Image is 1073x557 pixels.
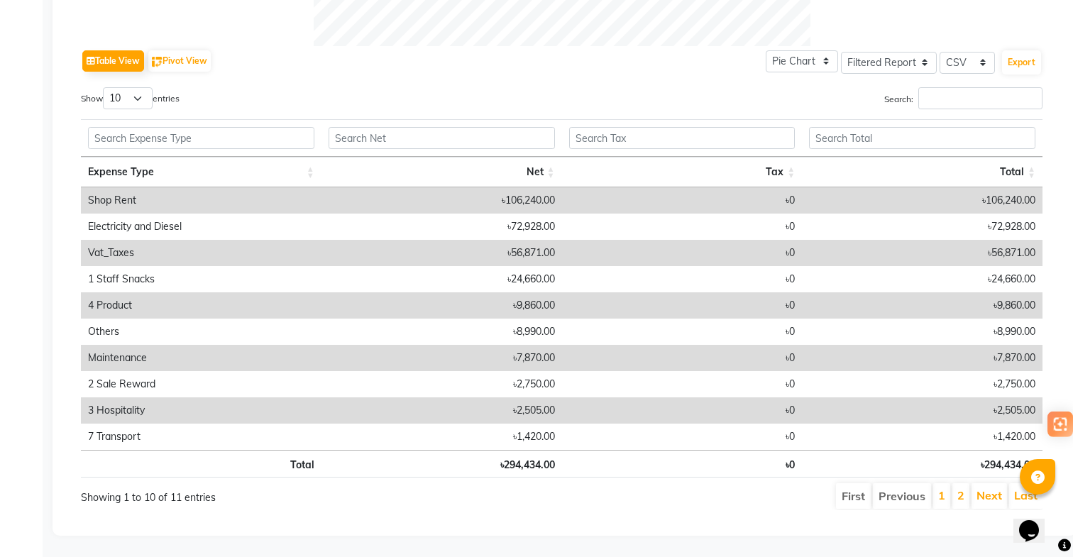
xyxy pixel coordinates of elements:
[321,424,562,450] td: ৳1,420.00
[1014,488,1038,502] a: Last
[321,319,562,345] td: ৳8,990.00
[938,488,945,502] a: 1
[802,292,1042,319] td: ৳9,860.00
[562,319,803,345] td: ৳0
[321,450,562,478] th: ৳294,434.00
[802,266,1042,292] td: ৳24,660.00
[802,240,1042,266] td: ৳56,871.00
[802,424,1042,450] td: ৳1,420.00
[81,424,321,450] td: 7 Transport
[81,240,321,266] td: Vat_Taxes
[562,214,803,240] td: ৳0
[809,127,1035,149] input: Search Total
[802,345,1042,371] td: ৳7,870.00
[321,371,562,397] td: ৳2,750.00
[81,157,321,187] th: Expense Type: activate to sort column ascending
[562,187,803,214] td: ৳0
[321,214,562,240] td: ৳72,928.00
[802,319,1042,345] td: ৳8,990.00
[88,127,314,149] input: Search Expense Type
[148,50,211,72] button: Pivot View
[81,319,321,345] td: Others
[81,345,321,371] td: Maintenance
[957,488,964,502] a: 2
[802,397,1042,424] td: ৳2,505.00
[81,397,321,424] td: 3 Hospitality
[81,87,180,109] label: Show entries
[103,87,153,109] select: Showentries
[329,127,555,149] input: Search Net
[81,187,321,214] td: Shop Rent
[152,57,163,67] img: pivot.png
[321,240,562,266] td: ৳56,871.00
[321,292,562,319] td: ৳9,860.00
[1002,50,1041,75] button: Export
[802,214,1042,240] td: ৳72,928.00
[562,371,803,397] td: ৳0
[321,157,562,187] th: Net: activate to sort column ascending
[81,266,321,292] td: 1 Staff Snacks
[562,424,803,450] td: ৳0
[918,87,1042,109] input: Search:
[81,482,469,505] div: Showing 1 to 10 of 11 entries
[1013,500,1059,543] iframe: chat widget
[321,397,562,424] td: ৳2,505.00
[562,157,803,187] th: Tax: activate to sort column ascending
[81,214,321,240] td: Electricity and Diesel
[802,450,1042,478] th: ৳294,434.00
[802,157,1042,187] th: Total: activate to sort column ascending
[321,187,562,214] td: ৳106,240.00
[976,488,1002,502] a: Next
[321,266,562,292] td: ৳24,660.00
[82,50,144,72] button: Table View
[81,292,321,319] td: 4 Product
[569,127,796,149] input: Search Tax
[802,371,1042,397] td: ৳2,750.00
[562,345,803,371] td: ৳0
[562,240,803,266] td: ৳0
[562,266,803,292] td: ৳0
[562,292,803,319] td: ৳0
[562,397,803,424] td: ৳0
[81,371,321,397] td: 2 Sale Reward
[562,450,803,478] th: ৳0
[802,187,1042,214] td: ৳106,240.00
[884,87,1042,109] label: Search:
[81,450,321,478] th: Total
[321,345,562,371] td: ৳7,870.00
